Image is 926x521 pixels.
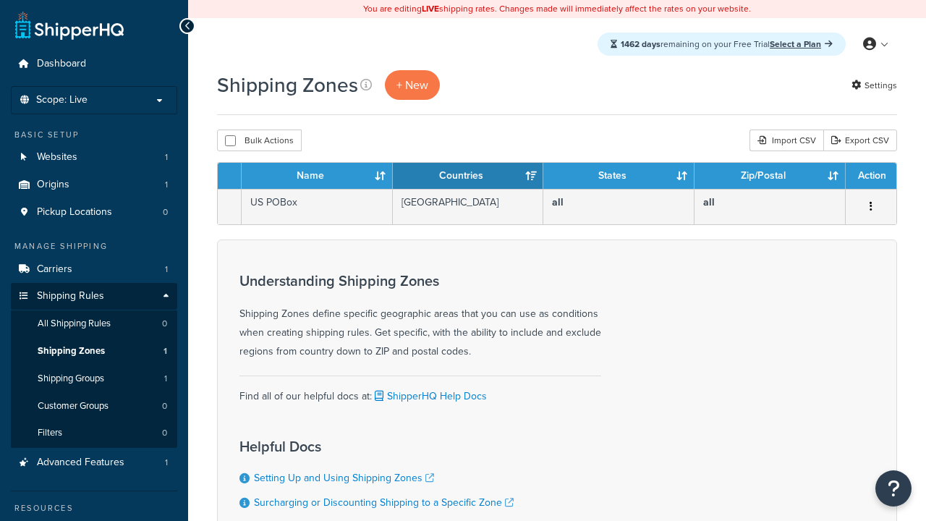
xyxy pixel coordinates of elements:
[254,470,434,486] a: Setting Up and Using Shipping Zones
[11,256,177,283] a: Carriers 1
[11,51,177,77] a: Dashboard
[36,94,88,106] span: Scope: Live
[694,163,846,189] th: Zip/Postal: activate to sort column ascending
[11,338,177,365] a: Shipping Zones 1
[372,389,487,404] a: ShipperHQ Help Docs
[163,345,167,357] span: 1
[11,199,177,226] a: Pickup Locations 0
[396,77,428,93] span: + New
[552,195,564,210] b: all
[11,144,177,171] a: Websites 1
[11,171,177,198] li: Origins
[11,502,177,514] div: Resources
[703,195,715,210] b: all
[11,310,177,337] a: All Shipping Rules 0
[422,2,439,15] b: LIVE
[846,163,896,189] th: Action
[38,345,105,357] span: Shipping Zones
[11,420,177,446] a: Filters 0
[38,318,111,330] span: All Shipping Rules
[621,38,660,51] strong: 1462 days
[11,256,177,283] li: Carriers
[11,310,177,337] li: All Shipping Rules
[37,290,104,302] span: Shipping Rules
[37,206,112,219] span: Pickup Locations
[165,179,168,191] span: 1
[11,393,177,420] li: Customer Groups
[37,263,72,276] span: Carriers
[242,163,393,189] th: Name: activate to sort column ascending
[11,171,177,198] a: Origins 1
[11,283,177,448] li: Shipping Rules
[11,338,177,365] li: Shipping Zones
[11,199,177,226] li: Pickup Locations
[162,400,167,412] span: 0
[162,318,167,330] span: 0
[11,365,177,392] li: Shipping Groups
[164,373,167,385] span: 1
[11,283,177,310] a: Shipping Rules
[163,206,168,219] span: 0
[385,70,440,100] a: + New
[15,11,124,40] a: ShipperHQ Home
[770,38,833,51] a: Select a Plan
[393,163,544,189] th: Countries: activate to sort column ascending
[851,75,897,96] a: Settings
[165,457,168,469] span: 1
[242,189,393,224] td: US POBox
[11,449,177,476] a: Advanced Features 1
[11,365,177,392] a: Shipping Groups 1
[165,151,168,164] span: 1
[37,58,86,70] span: Dashboard
[38,373,104,385] span: Shipping Groups
[11,449,177,476] li: Advanced Features
[11,420,177,446] li: Filters
[598,33,846,56] div: remaining on your Free Trial
[38,400,109,412] span: Customer Groups
[239,273,601,361] div: Shipping Zones define specific geographic areas that you can use as conditions when creating ship...
[38,427,62,439] span: Filters
[162,427,167,439] span: 0
[11,144,177,171] li: Websites
[239,439,514,454] h3: Helpful Docs
[749,130,823,151] div: Import CSV
[11,129,177,141] div: Basic Setup
[254,495,514,510] a: Surcharging or Discounting Shipping to a Specific Zone
[217,130,302,151] button: Bulk Actions
[37,457,124,469] span: Advanced Features
[823,130,897,151] a: Export CSV
[217,71,358,99] h1: Shipping Zones
[239,376,601,406] div: Find all of our helpful docs at:
[11,393,177,420] a: Customer Groups 0
[165,263,168,276] span: 1
[239,273,601,289] h3: Understanding Shipping Zones
[37,179,69,191] span: Origins
[11,240,177,253] div: Manage Shipping
[543,163,694,189] th: States: activate to sort column ascending
[393,189,544,224] td: [GEOGRAPHIC_DATA]
[875,470,912,507] button: Open Resource Center
[37,151,77,164] span: Websites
